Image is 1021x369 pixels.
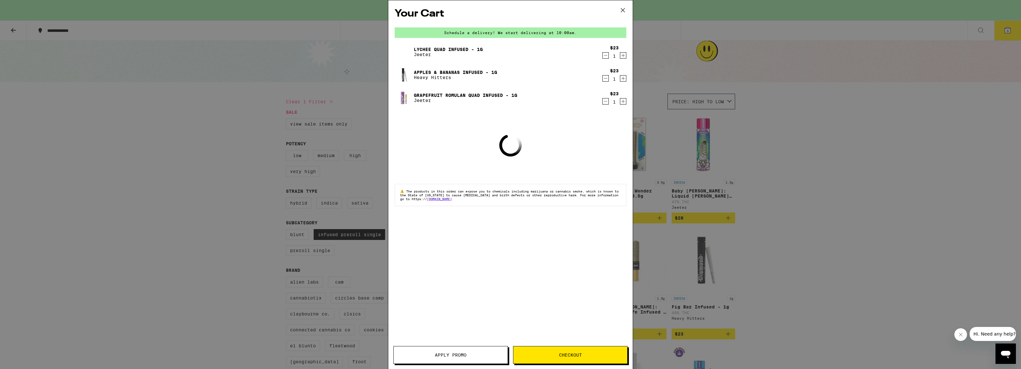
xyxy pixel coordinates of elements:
[610,54,619,59] div: 1
[414,93,517,98] a: Grapefruit Romulan Quad Infused - 1g
[395,7,626,21] h2: Your Cart
[610,99,619,105] div: 1
[620,52,626,59] button: Increment
[395,89,413,107] img: Grapefruit Romulan Quad Infused - 1g
[610,76,619,82] div: 1
[414,70,497,75] a: Apples & Bananas Infused - 1g
[395,66,413,84] img: Apples & Bananas Infused - 1g
[400,189,619,201] span: The products in this order can expose you to chemicals including marijuana or cannabis smoke, whi...
[414,47,483,52] a: Lychee Quad Infused - 1g
[970,327,1016,341] iframe: Message from company
[602,52,609,59] button: Decrement
[620,75,626,82] button: Increment
[610,91,619,96] div: $23
[513,346,628,364] button: Checkout
[620,98,626,105] button: Increment
[395,27,626,38] div: Schedule a delivery! We start delivering at 10:00am.
[395,43,413,61] img: Lychee Quad Infused - 1g
[414,52,483,57] p: Jeeter
[559,353,582,357] span: Checkout
[435,353,466,357] span: Apply Promo
[400,189,406,193] span: ⚠️
[954,328,967,341] iframe: Close message
[602,98,609,105] button: Decrement
[393,346,508,364] button: Apply Promo
[602,75,609,82] button: Decrement
[995,344,1016,364] iframe: Button to launch messaging window
[610,45,619,50] div: $23
[610,68,619,73] div: $23
[414,75,497,80] p: Heavy Hitters
[414,98,517,103] p: Jeeter
[427,197,452,201] a: [DOMAIN_NAME]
